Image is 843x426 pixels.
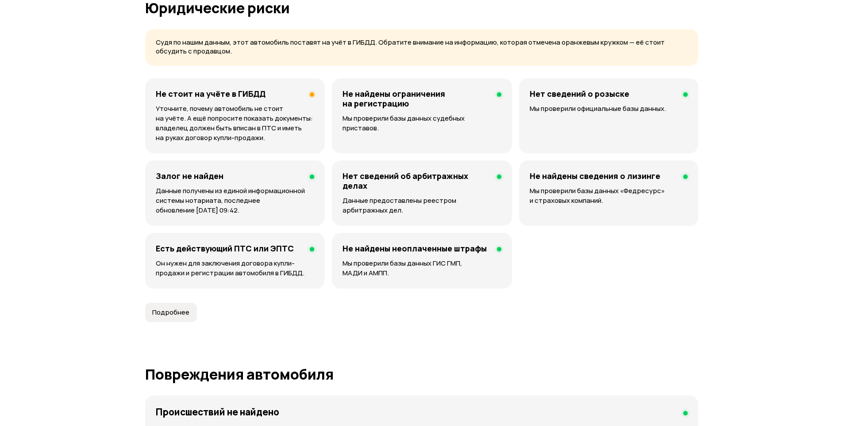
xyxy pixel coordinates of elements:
p: Данные предоставлены реестром арбитражных дел. [343,196,501,215]
p: Уточните, почему автомобиль не стоит на учёте. А ещё попросите показать документы: владелец долже... [156,104,315,143]
p: Мы проверили базы данных «Федресурс» и страховых компаний. [530,186,688,205]
p: Судя по нашим данным, этот автомобиль поставят на учёт в ГИБДД. Обратите внимание на информацию, ... [156,38,688,56]
h4: Не найдены сведения о лизинге [530,171,660,181]
h4: Не найдены неоплаченные штрафы [343,243,487,253]
h4: Не найдены ограничения на регистрацию [343,89,490,108]
p: Мы проверили базы данных ГИС ГМП, МАДИ и АМПП. [343,259,501,278]
h1: Повреждения автомобиля [145,366,698,382]
span: Подробнее [152,308,189,317]
p: Он нужен для заключения договора купли-продажи и регистрации автомобиля в ГИБДД. [156,259,315,278]
h4: Нет сведений о розыске [530,89,629,99]
h4: Происшествий не найдено [156,406,279,418]
p: Мы проверили базы данных судебных приставов. [343,114,501,133]
h4: Не стоит на учёте в ГИБДД [156,89,266,99]
button: Подробнее [145,303,197,322]
h4: Есть действующий ПТС или ЭПТС [156,243,294,253]
h4: Нет сведений об арбитражных делах [343,171,490,190]
p: Данные получены из единой информационной системы нотариата, последнее обновление [DATE] 09:42. [156,186,315,215]
p: Мы проверили официальные базы данных. [530,104,688,114]
h4: Залог не найден [156,171,223,181]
